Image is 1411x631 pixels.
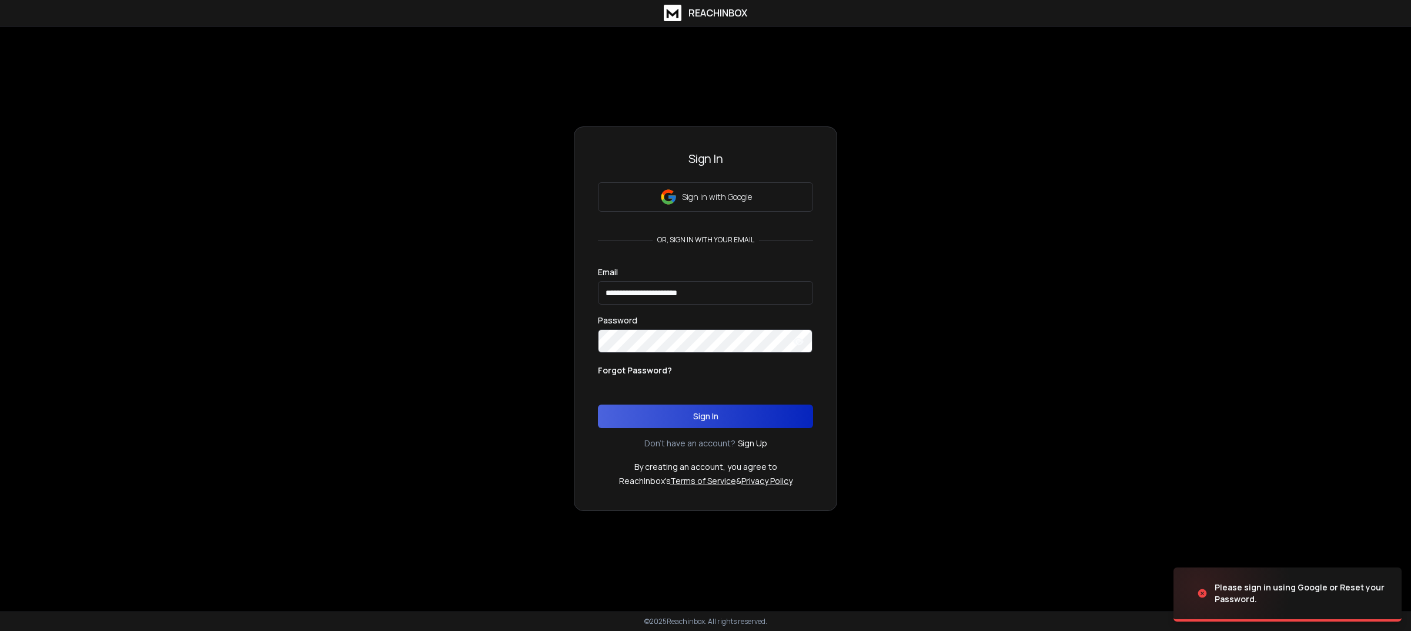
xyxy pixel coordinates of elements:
img: logo [664,5,681,21]
div: Please sign in using Google or Reset your Password. [1215,582,1387,605]
p: ReachInbox's & [619,475,793,487]
a: Terms of Service [670,475,736,486]
img: image [1173,562,1291,625]
label: Password [598,316,637,325]
p: By creating an account, you agree to [634,461,777,473]
a: Sign Up [738,438,767,449]
button: Sign in with Google [598,182,813,212]
p: © 2025 Reachinbox. All rights reserved. [644,617,767,626]
p: or, sign in with your email [653,235,759,245]
label: Email [598,268,618,276]
p: Sign in with Google [682,191,752,203]
a: Privacy Policy [741,475,793,486]
h3: Sign In [598,151,813,167]
a: ReachInbox [664,5,747,21]
p: Don't have an account? [644,438,735,449]
button: Sign In [598,405,813,428]
p: Forgot Password? [598,365,672,376]
h1: ReachInbox [688,6,747,20]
